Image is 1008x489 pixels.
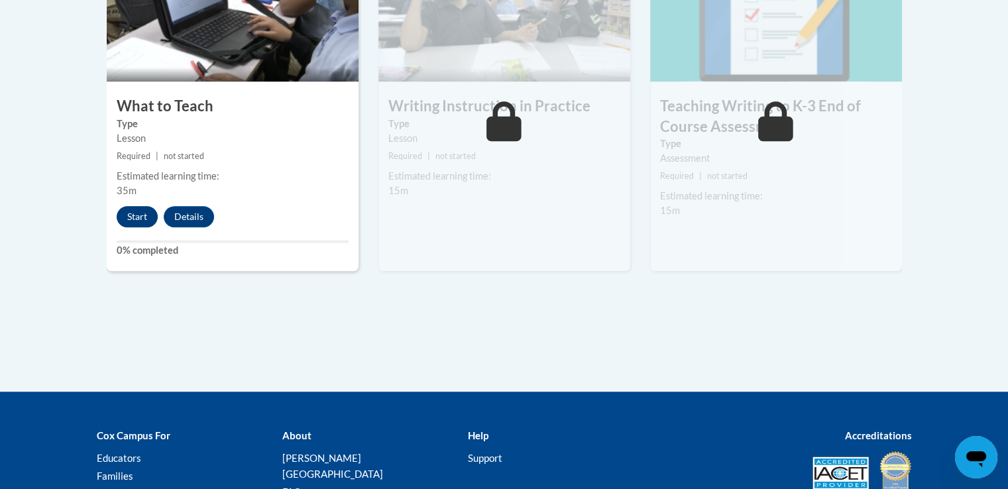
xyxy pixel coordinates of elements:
[388,131,620,146] div: Lesson
[117,169,349,184] div: Estimated learning time:
[117,185,137,196] span: 35m
[467,429,488,441] b: Help
[378,96,630,117] h3: Writing Instruction in Practice
[467,452,502,464] a: Support
[435,151,476,161] span: not started
[97,470,133,482] a: Families
[388,169,620,184] div: Estimated learning time:
[107,96,359,117] h3: What to Teach
[164,206,214,227] button: Details
[97,452,141,464] a: Educators
[117,206,158,227] button: Start
[660,205,680,216] span: 15m
[650,96,902,137] h3: Teaching Writing to K-3 End of Course Assessment
[707,171,748,181] span: not started
[117,243,349,258] label: 0% completed
[660,151,892,166] div: Assessment
[660,171,694,181] span: Required
[388,117,620,131] label: Type
[955,436,997,478] iframe: Button to launch messaging window
[388,151,422,161] span: Required
[660,136,892,151] label: Type
[699,171,702,181] span: |
[156,151,158,161] span: |
[117,117,349,131] label: Type
[117,131,349,146] div: Lesson
[117,151,150,161] span: Required
[164,151,204,161] span: not started
[282,429,311,441] b: About
[427,151,430,161] span: |
[845,429,912,441] b: Accreditations
[282,452,382,480] a: [PERSON_NAME][GEOGRAPHIC_DATA]
[97,429,170,441] b: Cox Campus For
[388,185,408,196] span: 15m
[660,189,892,203] div: Estimated learning time:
